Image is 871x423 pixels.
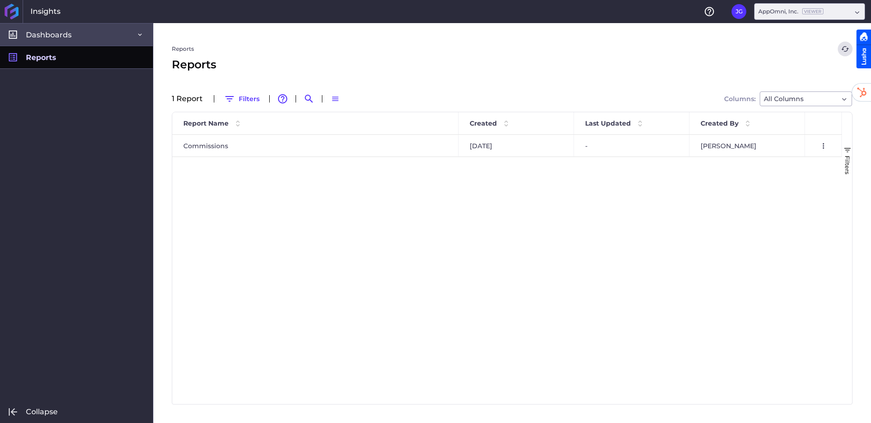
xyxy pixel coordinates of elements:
div: [PERSON_NAME] [690,135,805,157]
ins: Viewer [802,8,823,14]
button: Search by [302,91,316,106]
div: Press SPACE to select this row. [172,135,842,157]
button: Help [702,4,717,19]
div: [DATE] [459,135,574,157]
span: Collapse [26,407,58,417]
span: Report Name [183,119,229,127]
div: AppOmni, Inc. [758,7,823,16]
span: All Columns [764,93,804,104]
button: Filters [220,91,264,106]
span: Reports [26,53,56,62]
a: Reports [172,45,194,53]
span: Filters [844,156,851,175]
div: 1 Report [172,95,208,103]
button: User Menu [732,4,746,19]
span: Reports [172,56,216,73]
span: Dashboards [26,30,72,40]
button: Refresh [838,42,853,56]
div: Commissions [172,135,459,157]
div: Dropdown select [760,91,852,106]
span: Columns: [724,96,756,102]
button: User Menu [816,139,831,153]
span: Created [470,119,497,127]
span: Created By [701,119,738,127]
div: - [574,135,690,157]
div: Dropdown select [754,3,865,20]
span: Last Updated [585,119,631,127]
